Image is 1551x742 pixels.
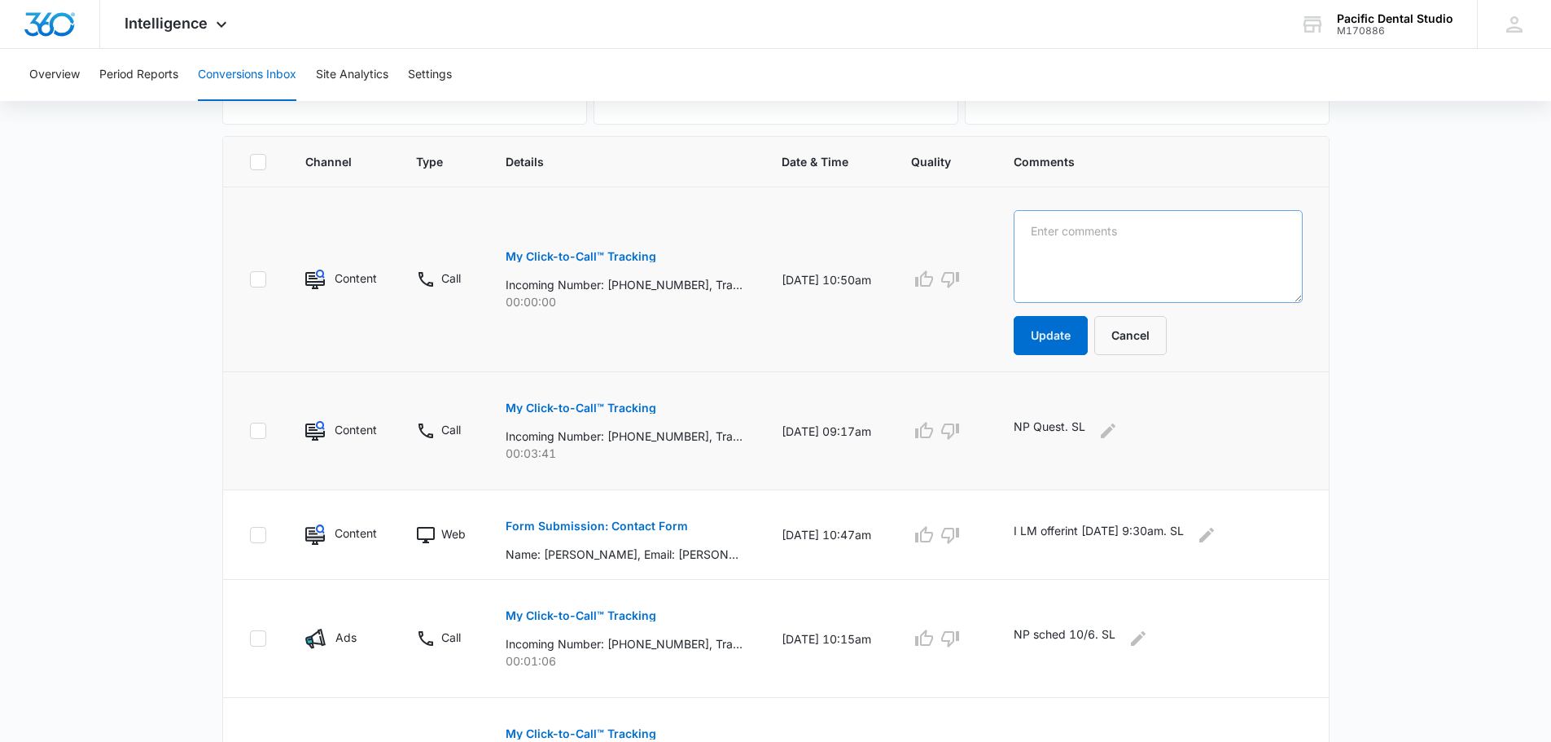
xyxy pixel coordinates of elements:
[506,402,656,414] p: My Click-to-Call™ Tracking
[1014,316,1088,355] button: Update
[506,652,743,670] p: 00:01:06
[335,525,377,542] p: Content
[198,49,296,101] button: Conversions Inbox
[125,15,208,32] span: Intelligence
[441,525,466,542] p: Web
[1094,316,1167,355] button: Cancel
[506,507,688,546] button: Form Submission: Contact Form
[762,490,892,580] td: [DATE] 10:47am
[762,187,892,372] td: [DATE] 10:50am
[1014,153,1278,170] span: Comments
[1194,522,1220,548] button: Edit Comments
[335,421,377,438] p: Content
[506,251,656,262] p: My Click-to-Call™ Tracking
[506,520,688,532] p: Form Submission: Contact Form
[506,237,656,276] button: My Click-to-Call™ Tracking
[316,49,388,101] button: Site Analytics
[1014,522,1184,548] p: I LM offerint [DATE] 9:30am. SL
[441,629,461,646] p: Call
[1014,626,1115,652] p: NP sched 10/6. SL
[99,49,178,101] button: Period Reports
[506,596,656,635] button: My Click-to-Call™ Tracking
[506,153,719,170] span: Details
[305,153,354,170] span: Channel
[506,428,743,445] p: Incoming Number: [PHONE_NUMBER], Tracking Number: [PHONE_NUMBER], Ring To: [PHONE_NUMBER], Caller...
[762,372,892,490] td: [DATE] 09:17am
[335,629,357,646] p: Ads
[29,49,80,101] button: Overview
[1014,418,1085,444] p: NP Quest. SL
[506,389,656,428] button: My Click-to-Call™ Tracking
[441,421,461,438] p: Call
[408,49,452,101] button: Settings
[416,153,443,170] span: Type
[441,270,461,287] p: Call
[1095,418,1121,444] button: Edit Comments
[506,445,743,462] p: 00:03:41
[506,728,656,740] p: My Click-to-Call™ Tracking
[506,546,743,563] p: Name: [PERSON_NAME], Email: [PERSON_NAME][EMAIL_ADDRESS][DOMAIN_NAME], Phone: [PHONE_NUMBER], Wha...
[1337,25,1453,37] div: account id
[506,293,743,310] p: 00:00:00
[506,276,743,293] p: Incoming Number: [PHONE_NUMBER], Tracking Number: [PHONE_NUMBER], Ring To: [PHONE_NUMBER], Caller...
[506,610,656,621] p: My Click-to-Call™ Tracking
[1125,626,1151,652] button: Edit Comments
[506,635,743,652] p: Incoming Number: [PHONE_NUMBER], Tracking Number: [PHONE_NUMBER], Ring To: [PHONE_NUMBER], Caller...
[762,580,892,698] td: [DATE] 10:15am
[782,153,848,170] span: Date & Time
[1337,12,1453,25] div: account name
[335,270,377,287] p: Content
[911,153,951,170] span: Quality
